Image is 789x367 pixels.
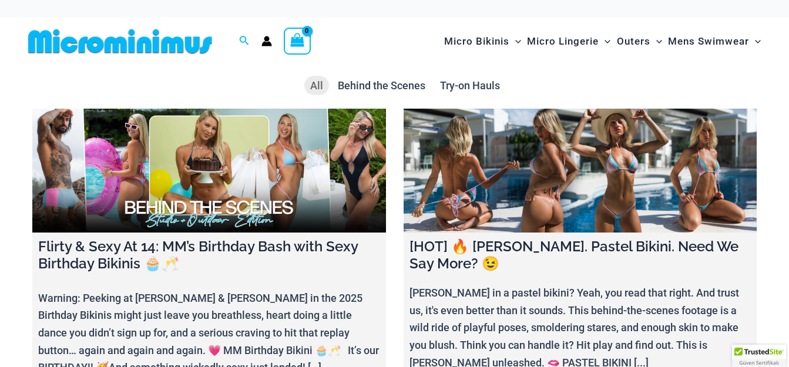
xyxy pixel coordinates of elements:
[665,23,764,59] a: Mens SwimwearMenu ToggleMenu Toggle
[509,26,521,56] span: Menu Toggle
[310,79,323,92] span: All
[524,23,613,59] a: Micro LingerieMenu ToggleMenu Toggle
[650,26,662,56] span: Menu Toggle
[38,238,380,272] h4: Flirty & Sexy At 14: MM’s Birthday Bash with Sexy Birthday Bikinis 🧁🥂
[32,109,386,233] a: Flirty & Sexy At 14: MM’s Birthday Bash with Sexy Birthday Bikinis 🧁🥂
[261,36,272,46] a: Account icon link
[440,79,500,92] span: Try-on Hauls
[668,26,749,56] span: Mens Swimwear
[439,22,766,61] nav: Site Navigation
[441,23,524,59] a: Micro BikinisMenu ToggleMenu Toggle
[404,109,757,233] a: [HOT] 🔥 Olivia. Pastel Bikini. Need We Say More? 😉
[239,34,250,49] a: Search icon link
[338,79,425,92] span: Behind the Scenes
[599,26,610,56] span: Menu Toggle
[614,23,665,59] a: OutersMenu ToggleMenu Toggle
[732,345,786,367] div: TrustedSite Certified
[284,28,311,55] a: View Shopping Cart, empty
[617,26,650,56] span: Outers
[409,238,751,272] h4: [HOT] 🔥 [PERSON_NAME]. Pastel Bikini. Need We Say More? 😉
[527,26,599,56] span: Micro Lingerie
[23,28,217,55] img: MM SHOP LOGO FLAT
[444,26,509,56] span: Micro Bikinis
[749,26,761,56] span: Menu Toggle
